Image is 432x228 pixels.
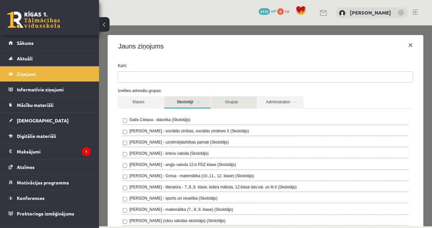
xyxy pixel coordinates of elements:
span: Atzīmes [17,164,35,170]
span: Aktuāli [17,55,33,61]
a: Proktoringa izmēģinājums [9,206,91,221]
span: Digitālie materiāli [17,133,56,139]
span: Proktoringa izmēģinājums [17,211,74,216]
label: [PERSON_NAME] - krievu valoda (Skolotājs) [30,125,110,131]
span: xp [285,8,289,14]
span: Mācību materiāli [17,102,53,108]
label: [PERSON_NAME] - sports un veselība (Skolotājs) [30,170,118,176]
span: Motivācijas programma [17,179,69,185]
a: Skolotāji [65,71,112,83]
a: Aktuāli [9,51,91,66]
a: Rīgas 1. Tālmācības vidusskola [7,12,60,28]
label: Izvēlies adresātu grupas: [14,62,319,68]
a: [PERSON_NAME] [350,9,391,16]
a: Ziņojumi [9,66,91,81]
i: 1 [82,147,91,156]
span: mP [271,8,276,14]
label: [PERSON_NAME] - Grosa - matemātika (10.,11., 12. klase) (Skolotājs) [30,147,155,153]
span: Konferences [17,195,45,201]
label: [PERSON_NAME] - literatūra - 7.,8.,9. klase, teātra māksla, 12.klase latv.val. un lit.II (Skolotājs) [30,159,198,165]
legend: Informatīvie ziņojumi [17,82,91,97]
label: Kam: [14,37,319,43]
a: Administratori [158,71,205,83]
label: [PERSON_NAME] - matemātika (7., 8.,9. klase) (Skolotājs) [30,181,134,187]
label: [PERSON_NAME] (vācu valodas skolotāja) (Skolotājs) [30,192,126,198]
a: 2172 mP [259,8,276,14]
a: 0 xp [277,8,292,14]
a: Digitālie materiāli [9,128,91,144]
a: Grupas [112,71,158,83]
span: Sākums [17,40,34,46]
a: Atzīmes [9,159,91,175]
a: Sākums [9,35,91,50]
a: Informatīvie ziņojumi [9,82,91,97]
a: Maksājumi1 [9,144,91,159]
span: 2172 [259,8,270,15]
label: [PERSON_NAME] - sociālās zinības, sociālās zinātnes II (Skolotājs) [30,103,150,109]
a: Konferences [9,190,91,206]
a: Klases [19,71,65,83]
a: Mācību materiāli [9,97,91,113]
span: [DEMOGRAPHIC_DATA] [17,117,69,123]
legend: Ziņojumi [17,66,91,81]
h4: Jauns ziņojums [19,16,65,26]
body: Editor, wiswyg-editor-47363899944420-1756834138-34 [7,7,288,14]
legend: Maksājumi [17,144,91,159]
a: Motivācijas programma [9,175,91,190]
a: [DEMOGRAPHIC_DATA] [9,113,91,128]
img: Adriana Ansone [339,10,346,16]
button: × [304,11,319,29]
label: Gatis Cielava - datorika (Skolotājs) [30,91,91,97]
label: [PERSON_NAME] - uzņēmējdarbības pamati (Skolotājs) [30,114,130,120]
span: 0 [277,8,284,15]
label: [PERSON_NAME] - angļu valoda 12.b PDZ klase (Skolotājs) [30,136,137,142]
